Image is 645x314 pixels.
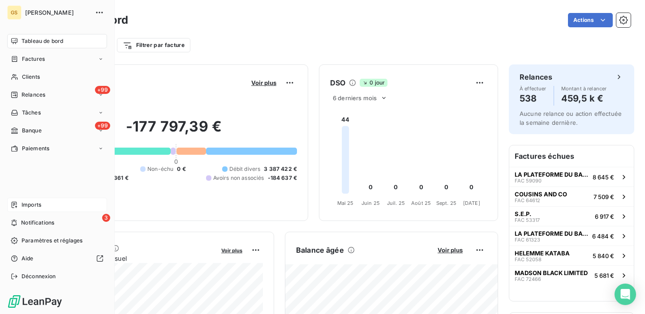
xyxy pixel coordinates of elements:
[22,127,42,135] span: Banque
[463,200,480,206] tspan: [DATE]
[509,246,634,265] button: HELEMME KATABAFAC 520585 840 €
[229,165,261,173] span: Débit divers
[21,272,56,280] span: Déconnexion
[51,118,297,144] h2: -177 797,39 €
[361,200,380,206] tspan: Juin 25
[561,91,607,106] h4: 459,5 k €
[595,213,614,220] span: 6 917 €
[568,13,613,27] button: Actions
[296,245,344,255] h6: Balance âgée
[593,252,614,259] span: 5 840 €
[21,201,41,209] span: Imports
[436,200,456,206] tspan: Sept. 25
[435,246,465,254] button: Voir plus
[520,72,552,82] h6: Relances
[515,269,588,276] span: MADSON BLACK LIMITED
[213,174,264,182] span: Avoirs non associés
[515,230,589,237] span: LA PLATEFORME DU BATIMENT PDB
[509,187,634,206] button: COUSINS AND COFAC 646127 509 €
[102,214,110,222] span: 3
[438,246,463,254] span: Voir plus
[515,217,540,223] span: FAC 53317
[147,165,173,173] span: Non-échu
[22,55,45,63] span: Factures
[21,91,45,99] span: Relances
[22,144,49,153] span: Paiements
[249,79,279,87] button: Voir plus
[251,79,276,86] span: Voir plus
[387,200,405,206] tspan: Juil. 25
[330,77,345,88] h6: DSO
[515,210,531,217] span: S.E.P.
[509,226,634,246] button: LA PLATEFORME DU BATIMENT PDBFAC 613236 484 €
[520,86,546,91] span: À effectuer
[509,167,634,187] button: LA PLATEFORME DU BATIMENT PDBFAC 590908 645 €
[22,109,41,117] span: Tâches
[22,73,40,81] span: Clients
[515,171,589,178] span: LA PLATEFORME DU BATIMENT PDB
[7,251,107,266] a: Aide
[593,174,614,181] span: 8 645 €
[509,206,634,226] button: S.E.P.FAC 533176 917 €
[174,158,178,165] span: 0
[509,265,634,285] button: MADSON BLACK LIMITEDFAC 724665 681 €
[333,94,377,102] span: 6 derniers mois
[21,37,63,45] span: Tableau de bord
[21,237,82,245] span: Paramètres et réglages
[515,178,542,183] span: FAC 59090
[515,191,567,198] span: COUSINS AND CO
[360,79,387,87] span: 0 jour
[515,276,541,282] span: FAC 72466
[7,5,21,20] div: GS
[21,255,34,263] span: Aide
[520,91,546,106] h4: 538
[515,237,540,242] span: FAC 61323
[7,294,63,309] img: Logo LeanPay
[515,198,540,203] span: FAC 64612
[95,122,110,130] span: +99
[221,247,242,254] span: Voir plus
[264,165,297,173] span: 3 387 422 €
[561,86,607,91] span: Montant à relancer
[592,233,614,240] span: 6 484 €
[51,254,215,263] span: Chiffre d'affaires mensuel
[95,86,110,94] span: +99
[520,110,622,126] span: Aucune relance ou action effectuée la semaine dernière.
[615,284,636,305] div: Open Intercom Messenger
[268,174,297,182] span: -184 637 €
[21,219,54,227] span: Notifications
[177,165,185,173] span: 0 €
[515,257,542,262] span: FAC 52058
[411,200,431,206] tspan: Août 25
[593,193,614,200] span: 7 509 €
[515,250,570,257] span: HELEMME KATABA
[25,9,90,16] span: [PERSON_NAME]
[219,246,245,254] button: Voir plus
[337,200,354,206] tspan: Mai 25
[594,272,614,279] span: 5 681 €
[117,38,190,52] button: Filtrer par facture
[509,145,634,167] h6: Factures échues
